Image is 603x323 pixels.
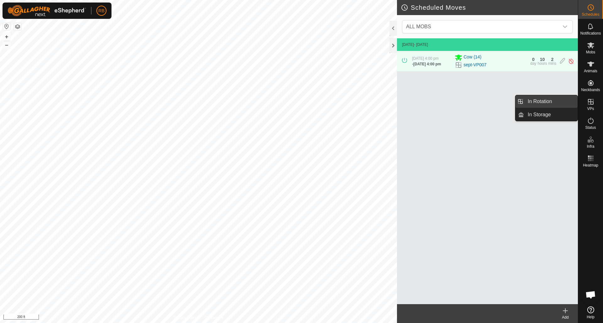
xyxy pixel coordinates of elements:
span: [DATE] 4:00 pm [412,56,438,61]
span: Cow (14) [464,54,481,61]
span: Help [587,315,595,319]
span: [DATE] 4:00 pm [413,62,441,66]
a: sept-VP007 [464,62,486,68]
img: Turn off schedule move [568,58,574,64]
div: 2 [551,57,554,62]
a: Help [578,304,603,321]
div: dropdown trigger [559,20,571,33]
span: ALL MOBS [406,24,431,29]
div: 10 [540,57,545,62]
div: Open chat [581,285,600,304]
span: Schedules [582,13,599,16]
img: Gallagher Logo [8,5,86,16]
span: Infra [587,145,594,148]
a: Privacy Policy [174,315,197,320]
li: In Storage [515,108,578,121]
div: day [530,62,536,65]
a: In Storage [524,108,578,121]
span: Animals [584,69,597,73]
span: In Storage [528,111,551,118]
div: Add [553,315,578,320]
div: 0 [532,57,535,62]
h2: Scheduled Moves [401,4,578,11]
button: Reset Map [3,23,10,30]
li: In Rotation [515,95,578,108]
a: Contact Us [205,315,223,320]
button: + [3,33,10,41]
span: In Rotation [528,98,552,105]
span: Notifications [580,31,601,35]
button: – [3,41,10,49]
span: Neckbands [581,88,600,92]
span: - [DATE] [414,42,428,47]
span: Status [585,126,596,129]
button: Map Layers [14,23,21,30]
span: VPs [587,107,594,111]
span: Mobs [586,50,595,54]
div: mins [548,62,556,65]
a: In Rotation [524,95,578,108]
span: Heatmap [583,163,598,167]
span: ALL MOBS [404,20,559,33]
span: RB [98,8,104,14]
span: [DATE] [402,42,414,47]
div: hours [538,62,547,65]
div: - [412,61,441,67]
